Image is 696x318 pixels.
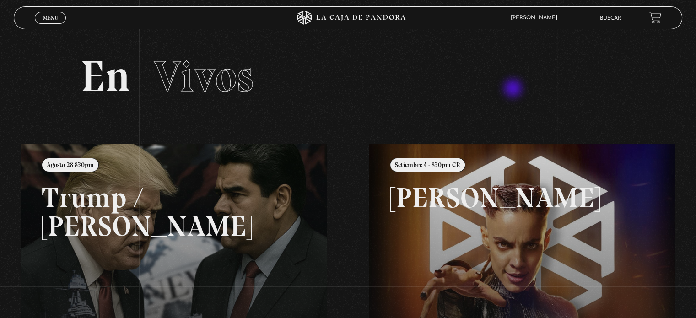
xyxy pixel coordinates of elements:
span: Menu [43,15,58,21]
h2: En [81,55,615,98]
a: Buscar [600,16,621,21]
a: View your shopping cart [649,11,661,24]
span: [PERSON_NAME] [506,15,567,21]
span: Vivos [154,50,254,102]
span: Cerrar [40,23,61,29]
